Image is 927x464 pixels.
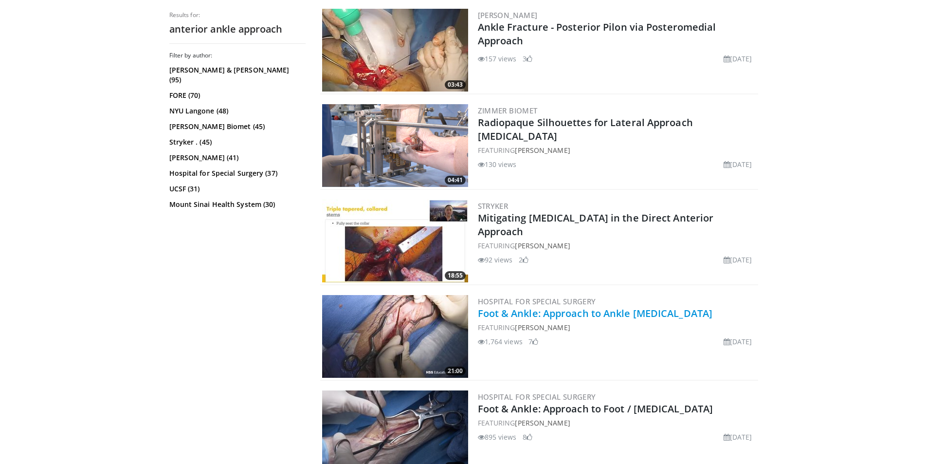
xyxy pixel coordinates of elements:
li: [DATE] [724,159,752,169]
li: 157 views [478,54,517,64]
a: [PERSON_NAME] [515,418,570,427]
li: 7 [528,336,538,347]
li: 3 [523,54,532,64]
a: UCSF (31) [169,184,303,194]
li: 92 views [478,255,513,265]
span: 18:55 [445,271,466,280]
h2: anterior ankle approach [169,23,306,36]
a: FORE (70) [169,91,303,100]
li: 2 [519,255,528,265]
a: Radiopaque Silhouettes for Lateral Approach [MEDICAL_DATA] [478,116,693,143]
img: ebbc195d-af59-44d4-9d5a-59bfb46f2006.png.300x170_q85_crop-smart_upscale.png [322,104,468,187]
a: Hospital for Special Surgery (37) [169,168,303,178]
img: b96871f0-b1fb-4fea-8d4a-767f35c326c2.300x170_q85_crop-smart_upscale.jpg [322,295,468,378]
span: 04:41 [445,176,466,185]
a: [PERSON_NAME] & [PERSON_NAME] (95) [169,65,303,85]
div: FEATURING [478,418,756,428]
a: [PERSON_NAME] [478,10,538,20]
img: 6b74bb2b-472e-4d3e-b866-15df13bf8239.300x170_q85_crop-smart_upscale.jpg [322,200,468,282]
a: Stryker . (45) [169,137,303,147]
img: e384fb8a-f4bd-410d-a5b4-472c618d94ed.300x170_q85_crop-smart_upscale.jpg [322,9,468,92]
span: 03:43 [445,80,466,89]
a: Zimmer Biomet [478,106,538,115]
a: [PERSON_NAME] (41) [169,153,303,163]
li: 8 [523,432,532,442]
li: 1,764 views [478,336,523,347]
p: Results for: [169,11,306,19]
span: 21:00 [445,367,466,375]
div: FEATURING [478,322,756,333]
li: [DATE] [724,255,752,265]
li: [DATE] [724,432,752,442]
a: Mount Sinai Health System (30) [169,200,303,209]
h3: Filter by author: [169,52,306,59]
a: [PERSON_NAME] [515,323,570,332]
a: Foot & Ankle: Approach to Foot / [MEDICAL_DATA] [478,402,713,415]
a: [PERSON_NAME] Biomet (45) [169,122,303,131]
a: Hospital for Special Surgery [478,392,596,402]
div: FEATURING [478,241,756,251]
a: Hospital for Special Surgery [478,297,596,306]
li: 130 views [478,159,517,169]
a: Ankle Fracture - Posterior Pilon via Posteromedial Approach [478,20,716,47]
a: 18:55 [322,200,468,282]
li: [DATE] [724,336,752,347]
a: Foot & Ankle: Approach to Ankle [MEDICAL_DATA] [478,307,713,320]
li: 895 views [478,432,517,442]
li: [DATE] [724,54,752,64]
a: 04:41 [322,104,468,187]
a: [PERSON_NAME] [515,241,570,250]
a: Stryker [478,201,509,211]
a: NYU Langone (48) [169,106,303,116]
a: Mitigating [MEDICAL_DATA] in the Direct Anterior Approach [478,211,714,238]
a: [PERSON_NAME] [515,146,570,155]
a: 21:00 [322,295,468,378]
div: FEATURING [478,145,756,155]
a: 03:43 [322,9,468,92]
